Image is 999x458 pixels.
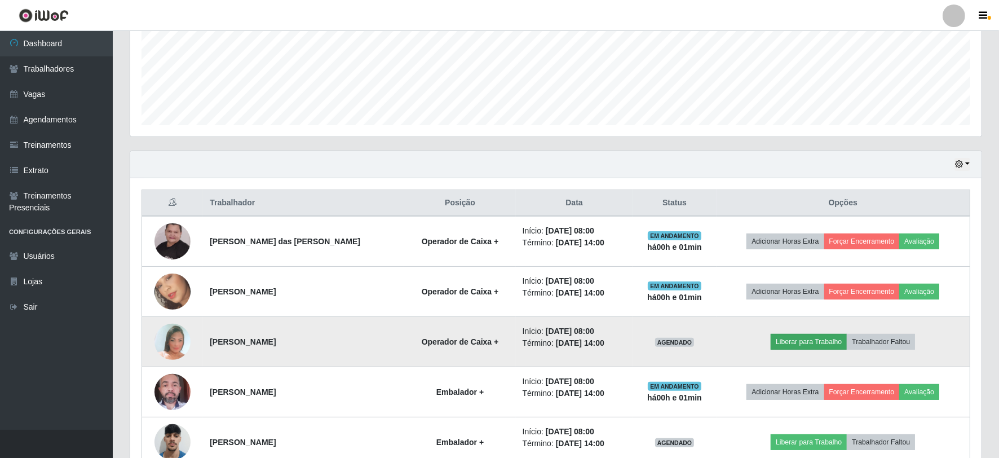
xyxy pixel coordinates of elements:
[154,201,191,281] img: 1725629352832.jpeg
[647,243,702,252] strong: há 00 h e 01 min
[523,387,626,399] li: Término:
[633,190,716,217] th: Status
[523,426,626,438] li: Início:
[436,438,484,447] strong: Embalador +
[899,284,939,300] button: Avaliação
[648,281,701,290] span: EM ANDAMENTO
[746,234,824,249] button: Adicionar Horas Extra
[210,337,276,346] strong: [PERSON_NAME]
[523,376,626,387] li: Início:
[523,237,626,249] li: Término:
[546,276,594,285] time: [DATE] 08:00
[436,387,484,397] strong: Embalador +
[647,293,702,302] strong: há 00 h e 01 min
[746,384,824,400] button: Adicionar Horas Extra
[154,368,191,416] img: 1718556919128.jpeg
[210,387,276,397] strong: [PERSON_NAME]
[523,275,626,287] li: Início:
[556,439,604,448] time: [DATE] 14:00
[648,382,701,391] span: EM ANDAMENTO
[154,259,191,324] img: 1725123414689.jpeg
[771,334,847,350] button: Liberar para Trabalho
[19,8,69,23] img: CoreUI Logo
[847,434,915,450] button: Trabalhador Faltou
[824,284,900,300] button: Forçar Encerramento
[655,438,695,447] span: AGENDADO
[556,389,604,398] time: [DATE] 14:00
[210,438,276,447] strong: [PERSON_NAME]
[422,287,499,296] strong: Operador de Caixa +
[523,225,626,237] li: Início:
[648,231,701,240] span: EM ANDAMENTO
[404,190,515,217] th: Posição
[523,325,626,337] li: Início:
[203,190,404,217] th: Trabalhador
[210,287,276,296] strong: [PERSON_NAME]
[771,434,847,450] button: Liberar para Trabalho
[556,288,604,297] time: [DATE] 14:00
[154,315,191,368] img: 1737214491896.jpeg
[824,234,900,249] button: Forçar Encerramento
[523,438,626,450] li: Término:
[746,284,824,300] button: Adicionar Horas Extra
[546,226,594,235] time: [DATE] 08:00
[546,427,594,436] time: [DATE] 08:00
[655,338,695,347] span: AGENDADO
[556,338,604,347] time: [DATE] 14:00
[422,337,499,346] strong: Operador de Caixa +
[546,377,594,386] time: [DATE] 08:00
[717,190,970,217] th: Opções
[422,237,499,246] strong: Operador de Caixa +
[523,337,626,349] li: Término:
[523,287,626,299] li: Término:
[647,393,702,402] strong: há 00 h e 01 min
[899,234,939,249] button: Avaliação
[210,237,360,246] strong: [PERSON_NAME] das [PERSON_NAME]
[899,384,939,400] button: Avaliação
[556,238,604,247] time: [DATE] 14:00
[847,334,915,350] button: Trabalhador Faltou
[516,190,633,217] th: Data
[824,384,900,400] button: Forçar Encerramento
[546,327,594,336] time: [DATE] 08:00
